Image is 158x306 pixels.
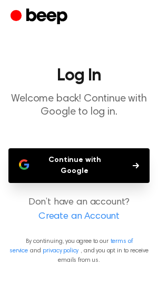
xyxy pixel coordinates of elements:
p: By continuing, you agree to our and , and you opt in to receive emails from us. [8,237,150,265]
h1: Log In [8,67,150,84]
a: Create an Account [11,210,147,224]
p: Don’t have an account? [8,196,150,224]
p: Welcome back! Continue with Google to log in. [8,93,150,119]
a: Beep [11,7,70,27]
a: privacy policy [43,248,78,254]
button: Continue with Google [8,148,150,183]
